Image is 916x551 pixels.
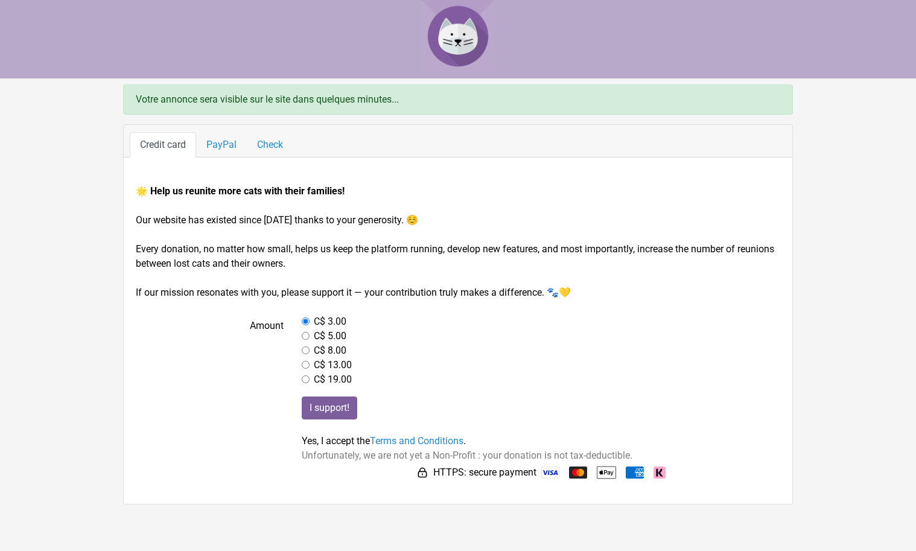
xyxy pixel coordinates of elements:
span: Unfortunately, we are not yet a Non-Profit : your donation is not tax-deductible. [302,450,632,461]
img: Apple Pay [597,463,616,482]
img: Klarna [654,467,666,479]
form: Our website has existed since [DATE] thanks to your generosity. ☺️ Every donation, no matter how ... [136,184,780,482]
span: Yes, I accept the . [302,435,466,447]
label: C$ 19.00 [314,372,352,387]
label: C$ 5.00 [314,329,346,343]
a: Terms and Conditions [370,435,463,447]
div: Votre annonce sera visible sur le site dans quelques minutes... [123,84,793,115]
label: C$ 13.00 [314,358,352,372]
strong: 🌟 Help us reunite more cats with their families! [136,185,345,197]
label: C$ 3.00 [314,314,346,329]
img: Mastercard [569,467,587,479]
a: Credit card [130,132,196,158]
img: American Express [626,467,644,479]
a: Check [247,132,293,158]
label: C$ 8.00 [314,343,346,358]
img: HTTPS: secure payment [416,467,428,479]
label: Amount [127,314,293,387]
input: I support! [302,397,357,419]
img: Visa [541,467,559,479]
a: PayPal [196,132,247,158]
span: HTTPS: secure payment [433,465,536,480]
